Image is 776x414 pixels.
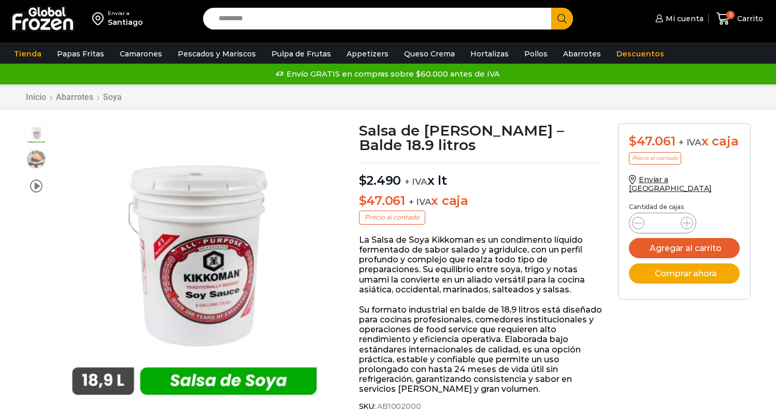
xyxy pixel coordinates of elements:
[359,193,367,208] span: $
[108,10,143,17] div: Enviar a
[558,44,606,64] a: Abarrotes
[359,173,367,188] span: $
[25,92,122,102] nav: Breadcrumb
[103,92,122,102] a: Soya
[376,402,421,411] span: AB1002000
[629,238,740,258] button: Agregar al carrito
[653,8,703,29] a: Mi cuenta
[629,134,637,149] span: $
[629,175,712,193] a: Enviar a [GEOGRAPHIC_DATA]
[629,152,681,165] p: Precio al contado
[359,123,603,152] h1: Salsa de [PERSON_NAME] – Balde 18.9 litros
[629,134,740,149] div: x caja
[52,123,337,407] img: salsa de soya kikkoman
[359,235,603,294] p: La Salsa de Soya Kikkoman es un condimento líquido fermentado de sabor salado y agridulce, con un...
[9,44,47,64] a: Tienda
[108,17,143,27] div: Santiago
[359,173,401,188] bdi: 2.490
[26,124,47,144] span: salsa de soya kikkoman
[399,44,460,64] a: Queso Crema
[114,44,167,64] a: Camarones
[359,305,603,394] p: Su formato industrial en balde de 18,9 litros está diseñado para cocinas profesionales, comedores...
[173,44,261,64] a: Pescados y Mariscos
[679,137,701,147] span: + IVA
[405,176,427,187] span: + IVA
[611,44,669,64] a: Descuentos
[409,197,432,207] span: + IVA
[341,44,394,64] a: Appetizers
[55,92,94,102] a: Abarrotes
[52,44,109,64] a: Papas Fritas
[551,8,573,29] button: Search button
[726,11,735,19] span: 5
[52,123,337,407] div: 1 / 3
[714,7,766,31] a: 5 Carrito
[519,44,553,64] a: Pollos
[92,10,108,27] img: address-field-icon.svg
[465,44,514,64] a: Hortalizas
[629,263,740,284] button: Comprar ahora
[359,211,425,224] p: Precio al contado
[629,134,675,149] bdi: 47.061
[735,13,763,24] span: Carrito
[629,203,740,211] p: Cantidad de cajas
[359,194,603,209] p: x caja
[25,92,47,102] a: Inicio
[663,13,703,24] span: Mi cuenta
[359,193,405,208] bdi: 47.061
[266,44,336,64] a: Pulpa de Frutas
[653,216,672,230] input: Product quantity
[359,402,603,411] span: SKU:
[359,162,603,188] p: x lt
[26,149,47,170] span: salsa soya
